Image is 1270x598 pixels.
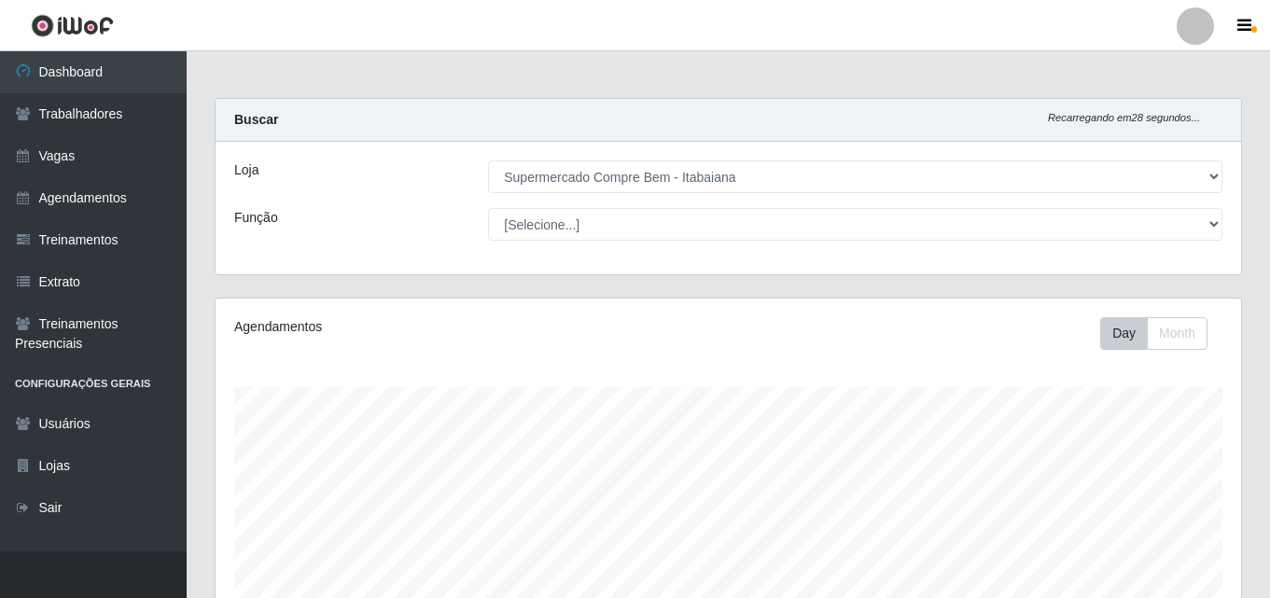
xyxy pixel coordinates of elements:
[234,317,630,337] div: Agendamentos
[1100,317,1207,350] div: First group
[234,208,278,228] label: Função
[1147,317,1207,350] button: Month
[234,160,258,180] label: Loja
[31,14,114,37] img: CoreUI Logo
[1100,317,1148,350] button: Day
[234,112,278,127] strong: Buscar
[1100,317,1222,350] div: Toolbar with button groups
[1048,112,1200,123] i: Recarregando em 28 segundos...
